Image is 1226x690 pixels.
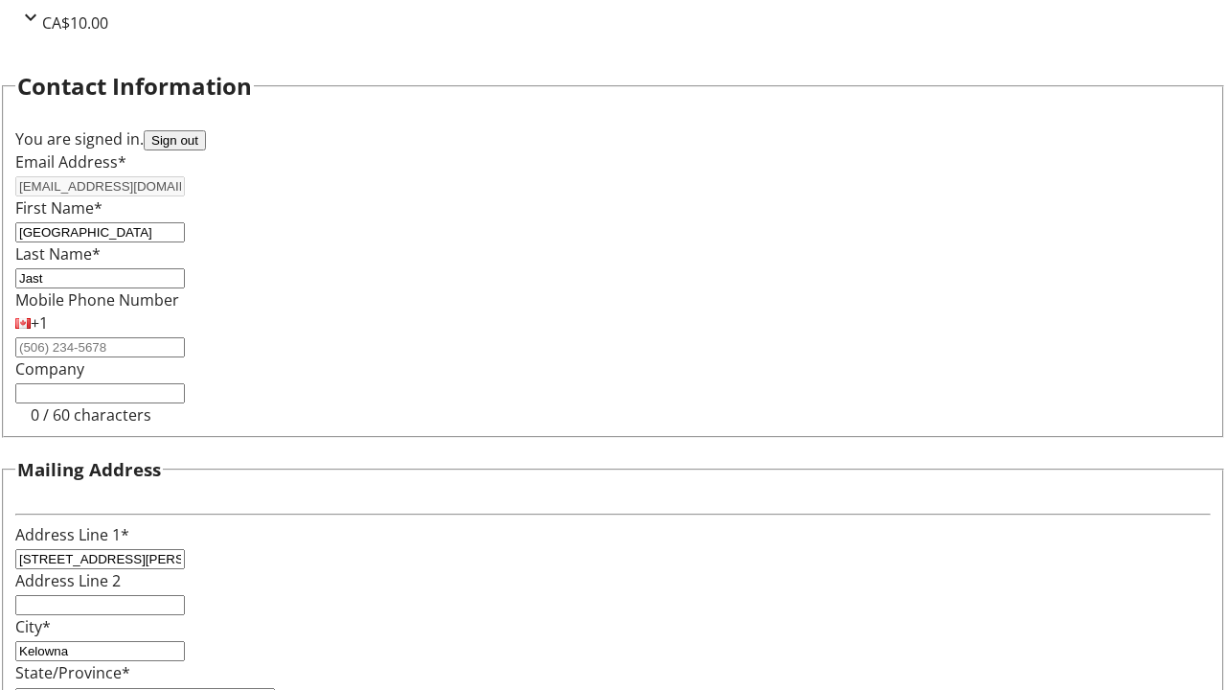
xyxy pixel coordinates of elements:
[17,69,252,103] h2: Contact Information
[15,127,1211,150] div: You are signed in.
[15,616,51,637] label: City*
[15,197,102,218] label: First Name*
[31,404,151,425] tr-character-limit: 0 / 60 characters
[15,641,185,661] input: City
[15,549,185,569] input: Address
[15,524,129,545] label: Address Line 1*
[42,12,108,34] span: CA$10.00
[15,151,126,172] label: Email Address*
[144,130,206,150] button: Sign out
[15,337,185,357] input: (506) 234-5678
[17,456,161,483] h3: Mailing Address
[15,289,179,310] label: Mobile Phone Number
[15,570,121,591] label: Address Line 2
[15,358,84,379] label: Company
[15,662,130,683] label: State/Province*
[15,243,101,264] label: Last Name*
